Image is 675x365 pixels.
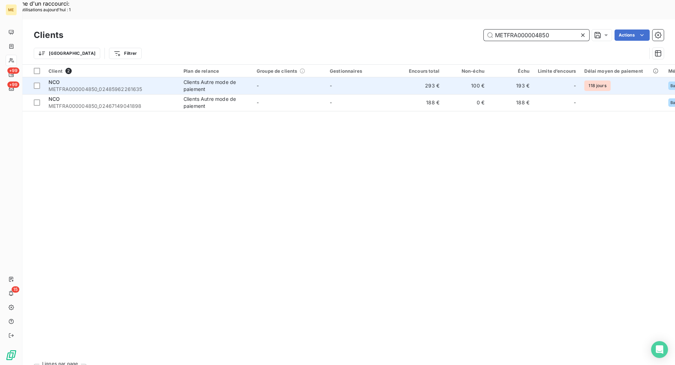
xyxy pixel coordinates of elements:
[330,68,394,74] div: Gestionnaires
[399,94,444,111] td: 188 €
[49,86,175,93] span: METFRA000004850_02485962261635
[584,80,610,91] span: 118 jours
[7,82,19,88] span: +99
[109,48,141,59] button: Filtrer
[49,96,60,102] span: NCO
[49,68,63,74] span: Client
[6,350,17,361] img: Logo LeanPay
[330,83,332,89] span: -
[330,99,332,105] span: -
[257,99,259,105] span: -
[444,77,489,94] td: 100 €
[403,68,439,74] div: Encours total
[34,29,63,41] h3: Clients
[538,68,576,74] div: Limite d’encours
[34,48,100,59] button: [GEOGRAPHIC_DATA]
[184,68,248,74] div: Plan de relance
[184,79,248,93] div: Clients Autre mode de paiement
[574,99,576,106] span: -
[49,103,175,110] span: METFRA000004850_02467149041898
[484,30,589,41] input: Rechercher
[399,77,444,94] td: 293 €
[493,68,529,74] div: Échu
[489,94,534,111] td: 188 €
[448,68,484,74] div: Non-échu
[444,94,489,111] td: 0 €
[184,96,248,110] div: Clients Autre mode de paiement
[7,67,19,74] span: +99
[49,79,60,85] span: NCO
[257,83,259,89] span: -
[651,341,668,358] div: Open Intercom Messenger
[584,68,660,74] div: Délai moyen de paiement
[489,77,534,94] td: 193 €
[574,82,576,89] span: -
[12,286,19,293] span: 15
[257,68,297,74] span: Groupe de clients
[615,30,650,41] button: Actions
[65,68,72,74] span: 2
